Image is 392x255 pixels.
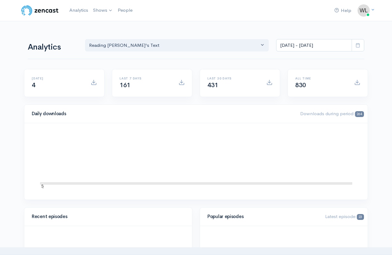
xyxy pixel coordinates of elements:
[276,39,352,52] input: analytics date range selector
[120,77,171,80] h6: Last 7 days
[91,4,115,17] a: Shows
[207,81,218,89] span: 431
[32,214,181,219] h4: Recent episodes
[207,77,259,80] h6: Last 30 days
[371,234,386,249] iframe: gist-messenger-bubble-iframe
[332,4,354,17] a: Help
[20,4,59,17] img: ZenCast Logo
[41,184,44,189] text: 4
[32,81,35,89] span: 4
[32,131,360,192] svg: A chart.
[355,111,364,117] span: 264
[32,77,83,80] h6: [DATE]
[28,43,78,52] h1: Analytics
[41,183,44,188] text: 5
[295,81,306,89] span: 830
[32,111,293,116] h4: Daily downloads
[67,4,91,17] a: Analytics
[89,42,259,49] div: Reading [PERSON_NAME]'s Text
[300,111,364,116] span: Downloads during period:
[120,81,130,89] span: 161
[115,4,135,17] a: People
[357,4,370,17] img: ...
[207,214,318,219] h4: Popular episodes
[85,39,269,52] button: Reading Aristotle's Text
[325,213,364,219] span: Latest episode:
[295,77,347,80] h6: All time
[357,214,364,220] span: 23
